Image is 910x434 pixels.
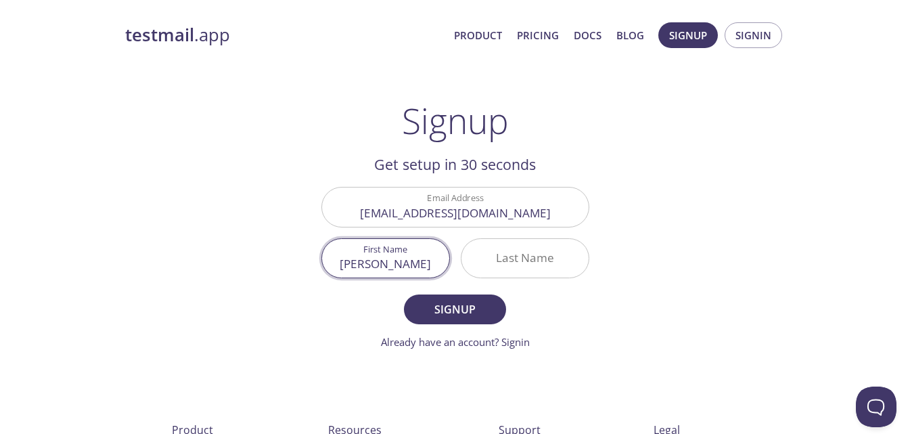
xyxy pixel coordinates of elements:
strong: testmail [125,23,194,47]
h2: Get setup in 30 seconds [321,153,589,176]
button: Signup [404,295,505,324]
a: Product [454,26,502,44]
iframe: Help Scout Beacon - Open [856,387,896,427]
span: Signin [735,26,771,44]
h1: Signup [402,100,509,141]
span: Signup [669,26,707,44]
a: Already have an account? Signin [381,335,530,349]
a: Docs [574,26,601,44]
a: testmail.app [125,24,443,47]
a: Blog [616,26,644,44]
a: Pricing [517,26,559,44]
button: Signup [658,22,718,48]
span: Signup [419,300,491,319]
button: Signin [725,22,782,48]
